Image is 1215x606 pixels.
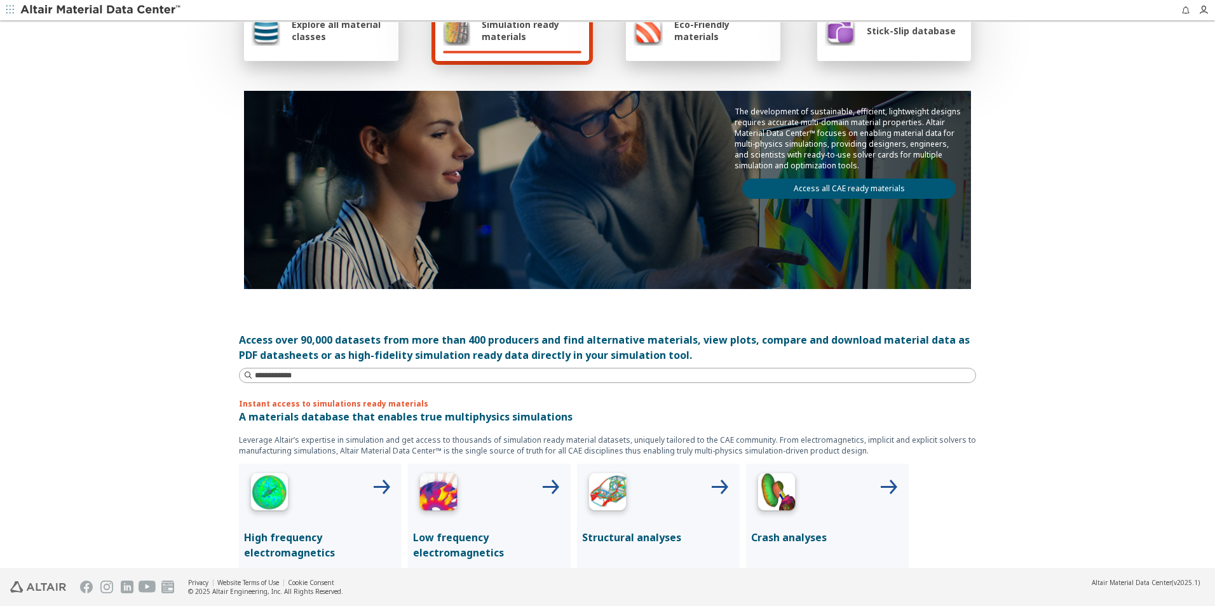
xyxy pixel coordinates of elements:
[20,4,182,17] img: Altair Material Data Center
[188,587,343,596] div: © 2025 Altair Engineering, Inc. All Rights Reserved.
[867,25,956,37] span: Stick-Slip database
[443,15,470,46] img: Simulation ready materials
[482,18,581,43] span: Simulation ready materials
[735,106,963,171] p: The development of sustainable, efficient, lightweight designs requires accurate multi-domain mat...
[751,469,802,520] img: Crash Analyses Icon
[742,178,956,199] a: Access all CAE ready materials
[244,530,397,560] p: High frequency electromagnetics
[413,530,566,560] p: Low frequency electromagnetics
[252,15,280,46] img: Explore all material classes
[634,15,663,46] img: Eco-Friendly materials
[239,434,976,456] p: Leverage Altair’s expertise in simulation and get access to thousands of simulation ready materia...
[288,578,334,587] a: Cookie Consent
[1092,578,1200,587] div: (v2025.1)
[217,578,279,587] a: Website Terms of Use
[582,469,633,520] img: Structural Analyses Icon
[188,578,208,587] a: Privacy
[413,469,464,520] img: Low Frequency Icon
[10,581,66,593] img: Altair Engineering
[239,332,976,363] div: Access over 90,000 datasets from more than 400 producers and find alternative materials, view plo...
[674,18,772,43] span: Eco-Friendly materials
[751,530,904,545] p: Crash analyses
[239,409,976,424] p: A materials database that enables true multiphysics simulations
[244,469,295,520] img: High Frequency Icon
[1092,578,1172,587] span: Altair Material Data Center
[292,18,391,43] span: Explore all material classes
[582,530,735,545] p: Structural analyses
[239,398,976,409] p: Instant access to simulations ready materials
[825,15,855,46] img: Stick-Slip database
